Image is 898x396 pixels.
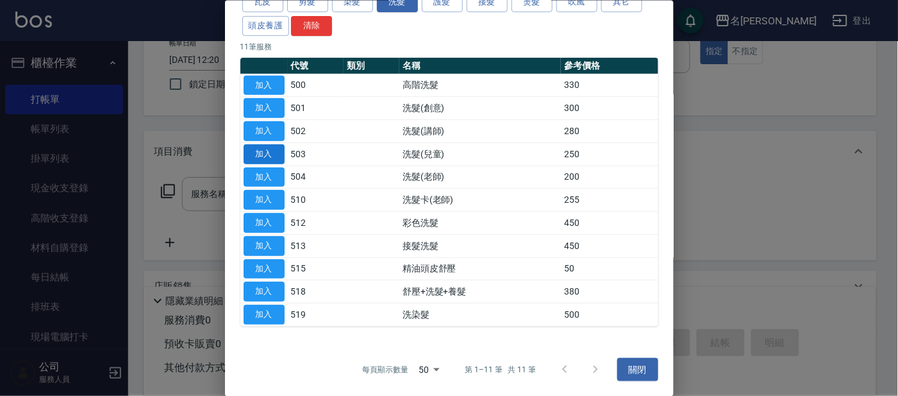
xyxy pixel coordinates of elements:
td: 高階洗髮 [399,74,561,97]
button: 頭皮養護 [242,15,290,35]
button: 加入 [244,167,285,187]
p: 每頁顯示數量 [362,363,408,375]
th: 類別 [344,57,399,74]
button: 加入 [244,259,285,279]
th: 參考價格 [561,57,658,74]
td: 513 [288,234,344,257]
td: 洗髮(老師) [399,166,561,189]
td: 501 [288,96,344,119]
button: 清除 [291,15,332,35]
td: 380 [561,280,658,303]
td: 515 [288,257,344,280]
td: 彩色洗髮 [399,211,561,234]
td: 450 [561,211,658,234]
td: 519 [288,303,344,326]
button: 加入 [244,144,285,164]
button: 加入 [244,236,285,255]
td: 500 [561,303,658,326]
td: 518 [288,280,344,303]
td: 舒壓+洗髮+養髮 [399,280,561,303]
button: 加入 [244,282,285,302]
p: 11 筆服務 [240,40,658,52]
td: 280 [561,119,658,142]
td: 接髮洗髮 [399,234,561,257]
td: 300 [561,96,658,119]
button: 加入 [244,75,285,95]
button: 加入 [244,213,285,233]
td: 50 [561,257,658,280]
p: 第 1–11 筆 共 11 筆 [465,363,536,375]
td: 500 [288,74,344,97]
td: 510 [288,188,344,211]
td: 503 [288,142,344,166]
div: 50 [413,352,444,386]
td: 512 [288,211,344,234]
button: 加入 [244,98,285,118]
th: 名稱 [399,57,561,74]
td: 504 [288,166,344,189]
button: 關閉 [617,357,658,381]
td: 450 [561,234,658,257]
td: 精油頭皮舒壓 [399,257,561,280]
th: 代號 [288,57,344,74]
td: 洗髮(創意) [399,96,561,119]
td: 洗髮卡(老師) [399,188,561,211]
td: 330 [561,74,658,97]
td: 255 [561,188,658,211]
td: 洗髮(兒童) [399,142,561,166]
td: 洗髮(講師) [399,119,561,142]
button: 加入 [244,305,285,325]
td: 洗染髮 [399,303,561,326]
button: 加入 [244,190,285,210]
button: 加入 [244,121,285,141]
td: 502 [288,119,344,142]
td: 250 [561,142,658,166]
td: 200 [561,166,658,189]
